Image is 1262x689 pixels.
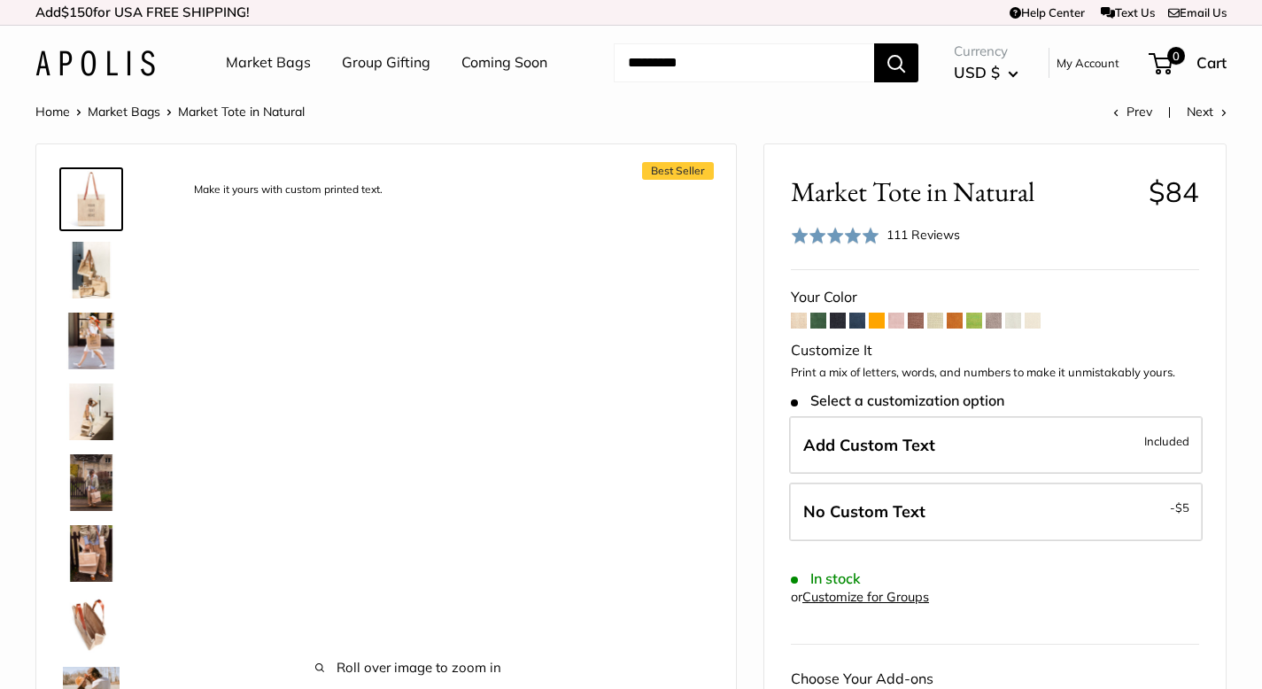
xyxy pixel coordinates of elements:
[63,313,120,369] img: Market Tote in Natural
[886,227,960,243] span: 111 Reviews
[1196,53,1227,72] span: Cart
[178,655,638,680] span: Roll over image to zoom in
[614,43,874,82] input: Search...
[791,337,1199,364] div: Customize It
[802,589,929,605] a: Customize for Groups
[35,100,305,123] nav: Breadcrumb
[35,104,70,120] a: Home
[791,175,1135,208] span: Market Tote in Natural
[791,364,1199,382] p: Print a mix of letters, words, and numbers to make it unmistakably yours.
[61,4,93,20] span: $150
[63,454,120,511] img: Market Tote in Natural
[1170,497,1189,518] span: -
[63,525,120,582] img: Market Tote in Natural
[1168,5,1227,19] a: Email Us
[642,162,714,180] span: Best Seller
[185,178,391,202] div: Make it yours with custom printed text.
[1149,174,1199,209] span: $84
[226,50,311,76] a: Market Bags
[954,63,1000,81] span: USD $
[59,451,123,515] a: Market Tote in Natural
[342,50,430,76] a: Group Gifting
[461,50,547,76] a: Coming Soon
[63,171,120,228] img: description_Make it yours with custom printed text.
[789,416,1203,475] label: Add Custom Text
[803,501,925,522] span: No Custom Text
[1057,52,1119,74] a: My Account
[954,58,1018,87] button: USD $
[59,167,123,231] a: description_Make it yours with custom printed text.
[59,592,123,656] a: description_Water resistant inner liner.
[59,380,123,444] a: description_Effortless style that elevates every moment
[1175,500,1189,515] span: $5
[1113,104,1152,120] a: Prev
[791,570,861,587] span: In stock
[954,39,1018,64] span: Currency
[178,104,305,120] span: Market Tote in Natural
[1101,5,1155,19] a: Text Us
[1144,430,1189,452] span: Included
[789,483,1203,541] label: Leave Blank
[791,585,929,609] div: or
[791,284,1199,311] div: Your Color
[63,242,120,298] img: description_The Original Market bag in its 4 native styles
[63,383,120,440] img: description_Effortless style that elevates every moment
[88,104,160,120] a: Market Bags
[803,435,935,455] span: Add Custom Text
[1187,104,1227,120] a: Next
[1010,5,1085,19] a: Help Center
[63,596,120,653] img: description_Water resistant inner liner.
[791,392,1004,409] span: Select a customization option
[874,43,918,82] button: Search
[59,309,123,373] a: Market Tote in Natural
[35,50,155,76] img: Apolis
[1167,47,1185,65] span: 0
[1150,49,1227,77] a: 0 Cart
[59,238,123,302] a: description_The Original Market bag in its 4 native styles
[59,522,123,585] a: Market Tote in Natural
